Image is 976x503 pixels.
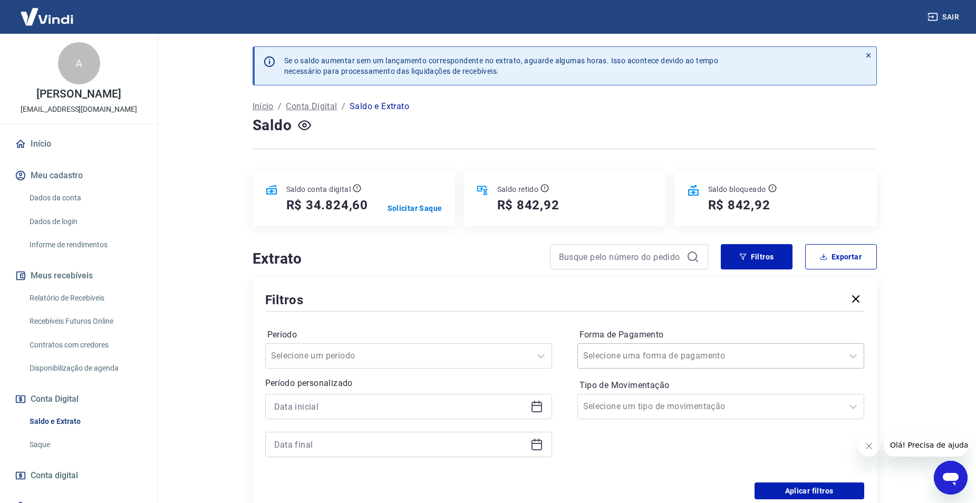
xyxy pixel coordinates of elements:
[13,388,145,411] button: Conta Digital
[25,334,145,356] a: Contratos com credores
[6,7,89,16] span: Olá! Precisa de ajuda?
[253,115,292,136] h4: Saldo
[805,244,877,269] button: Exportar
[13,464,145,487] a: Conta digital
[25,234,145,256] a: Informe de rendimentos
[342,100,345,113] p: /
[497,184,539,195] p: Saldo retido
[25,411,145,432] a: Saldo e Extrato
[58,42,100,84] div: A
[884,433,968,457] iframe: Mensagem da empresa
[925,7,963,27] button: Sair
[559,249,682,265] input: Busque pelo número do pedido
[25,187,145,209] a: Dados da conta
[265,292,304,308] h5: Filtros
[388,203,442,214] a: Solicitar Saque
[708,197,770,214] h5: R$ 842,92
[286,184,351,195] p: Saldo conta digital
[13,264,145,287] button: Meus recebíveis
[497,197,559,214] h5: R$ 842,92
[708,184,766,195] p: Saldo bloqueado
[25,287,145,309] a: Relatório de Recebíveis
[13,1,81,33] img: Vindi
[25,211,145,233] a: Dados de login
[36,89,121,100] p: [PERSON_NAME]
[267,328,550,341] label: Período
[858,436,880,457] iframe: Fechar mensagem
[253,100,274,113] a: Início
[265,377,552,390] p: Período personalizado
[934,461,968,495] iframe: Botão para abrir a janela de mensagens
[25,357,145,379] a: Disponibilização de agenda
[31,468,78,483] span: Conta digital
[274,437,526,452] input: Data final
[286,100,337,113] a: Conta Digital
[274,399,526,414] input: Data inicial
[21,104,137,115] p: [EMAIL_ADDRESS][DOMAIN_NAME]
[25,434,145,456] a: Saque
[350,100,409,113] p: Saldo e Extrato
[721,244,793,269] button: Filtros
[13,164,145,187] button: Meu cadastro
[25,311,145,332] a: Recebíveis Futuros Online
[284,55,719,76] p: Se o saldo aumentar sem um lançamento correspondente no extrato, aguarde algumas horas. Isso acon...
[253,248,537,269] h4: Extrato
[579,379,862,392] label: Tipo de Movimentação
[755,482,864,499] button: Aplicar filtros
[13,132,145,156] a: Início
[579,328,862,341] label: Forma de Pagamento
[286,197,369,214] h5: R$ 34.824,60
[278,100,282,113] p: /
